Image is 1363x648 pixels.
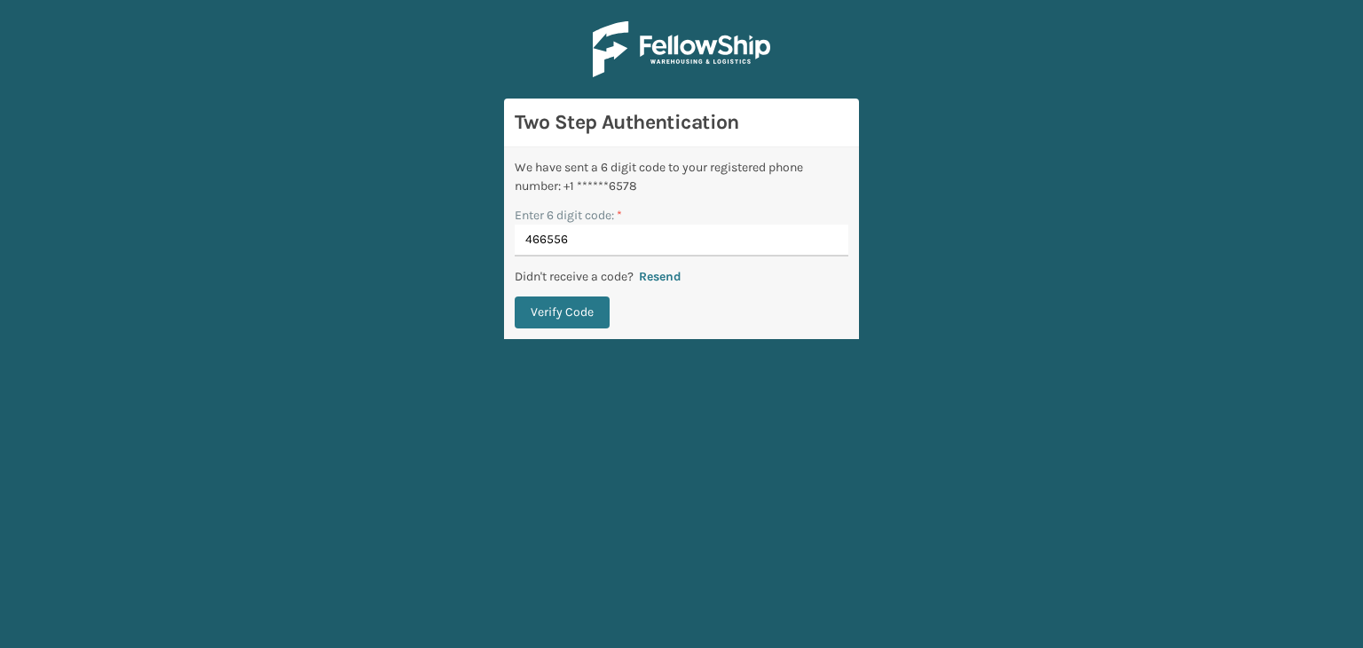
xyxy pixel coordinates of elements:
div: We have sent a 6 digit code to your registered phone number: +1 ******6578 [515,158,848,195]
button: Resend [634,269,687,285]
label: Enter 6 digit code: [515,206,622,225]
button: Verify Code [515,296,610,328]
p: Didn't receive a code? [515,267,634,286]
h3: Two Step Authentication [515,109,848,136]
img: Logo [593,21,770,77]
